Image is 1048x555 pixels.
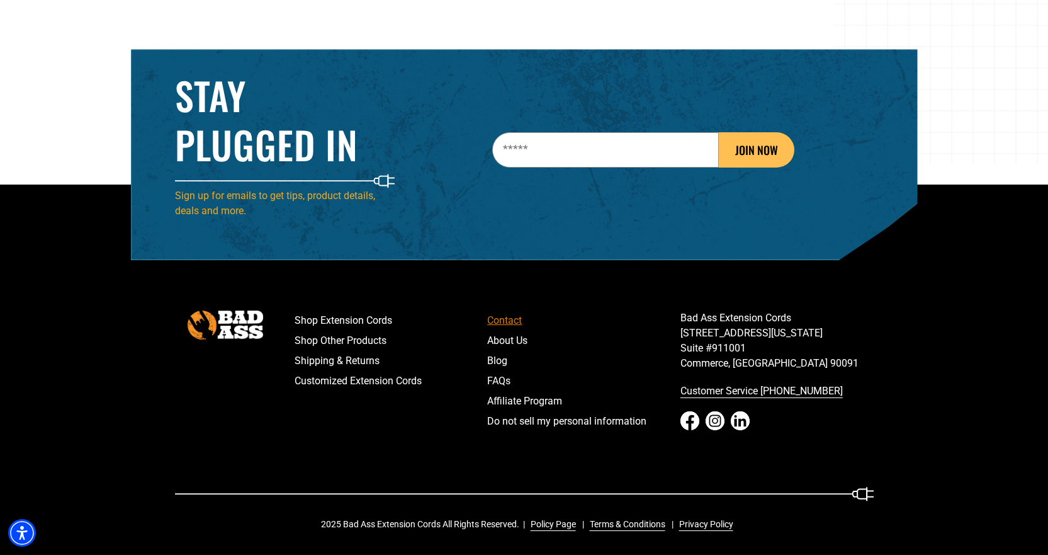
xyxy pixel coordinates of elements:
a: Do not sell my personal information [487,411,680,432]
div: Accessibility Menu [8,519,36,547]
a: Customized Extension Cords [295,371,488,391]
a: Shipping & Returns [295,351,488,371]
a: Affiliate Program [487,391,680,411]
h2: Stay Plugged In [175,71,395,169]
a: Shop Other Products [295,331,488,351]
a: Facebook - open in a new tab [680,411,699,430]
a: Privacy Policy [674,518,733,531]
a: About Us [487,331,680,351]
a: Shop Extension Cords [295,311,488,331]
a: Blog [487,351,680,371]
div: 2025 Bad Ass Extension Cords All Rights Reserved. [321,518,742,531]
input: Email [492,132,719,168]
img: Bad Ass Extension Cords [188,311,263,339]
a: FAQs [487,371,680,391]
a: call 833-674-1699 [680,381,874,401]
p: Sign up for emails to get tips, product details, deals and more. [175,188,395,219]
a: Instagram - open in a new tab [706,411,724,430]
a: Terms & Conditions [585,518,665,531]
a: Contact [487,311,680,331]
p: Bad Ass Extension Cords [STREET_ADDRESS][US_STATE] Suite #911001 Commerce, [GEOGRAPHIC_DATA] 90091 [680,311,874,371]
button: JOIN NOW [719,132,794,168]
a: Policy Page [526,518,576,531]
a: LinkedIn - open in a new tab [731,411,750,430]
